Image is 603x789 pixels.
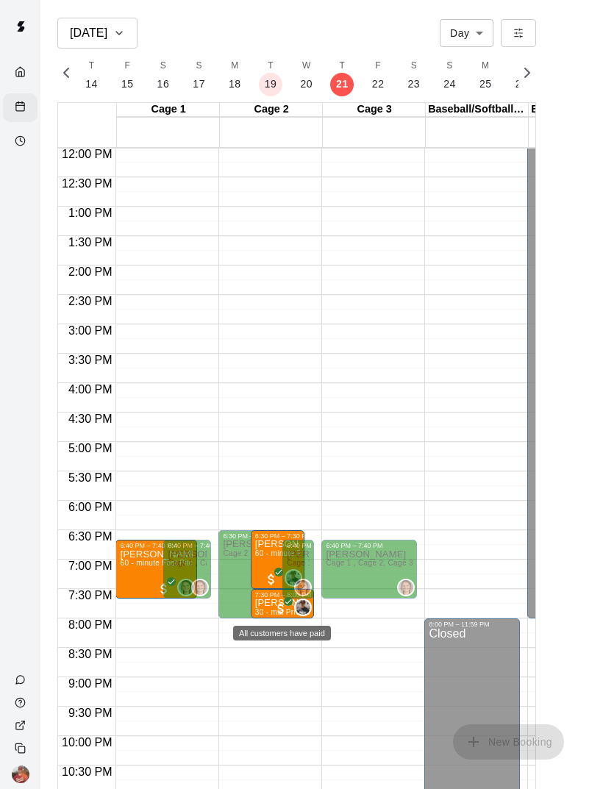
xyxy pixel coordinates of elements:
div: Alivia Sinnott [294,579,312,596]
div: 7:30 PM – 8:00 PM [255,591,315,599]
button: [DATE] [57,18,138,49]
span: 5:00 PM [65,442,116,454]
span: 60 - minute Fast Pitch Softball Pitching [120,559,256,567]
span: 10:00 PM [58,736,115,749]
span: 12:30 PM [58,177,115,190]
span: 7:00 PM [65,560,116,572]
button: S24 [432,54,468,96]
span: 8:30 PM [65,648,116,660]
span: Cage 1 , Cage 2, Cage 3 [287,559,374,567]
p: 18 [229,76,241,92]
span: 8:00 PM [65,618,116,631]
button: M18 [217,54,253,96]
img: Alivia Sinnott [296,580,310,595]
img: Nick Jackson [296,600,310,615]
div: 6:40 PM – 7:40 PM: Quinn Baker [115,540,197,599]
button: T14 [74,54,110,96]
span: T [340,59,346,74]
div: All customers have paid [233,626,331,640]
p: 14 [85,76,98,92]
span: T [89,59,95,74]
span: 4:00 PM [65,383,116,396]
div: 6:40 PM – 7:40 PM [287,542,347,549]
button: W20 [288,54,324,96]
span: 6:30 PM [65,530,116,543]
div: 6:40 PM – 7:40 PM [326,542,386,549]
div: 8:00 PM – 11:59 PM [429,621,493,628]
p: 26 [515,76,528,92]
a: View public page [3,714,40,737]
span: 30 - min Private Lesson [255,608,338,616]
div: 6:30 PM – 8:00 PM [223,532,283,540]
button: S23 [396,54,432,96]
button: T19 [253,54,289,96]
a: Visit help center [3,691,40,714]
button: T21 [324,54,360,96]
p: 19 [265,76,277,92]
span: M [231,59,238,74]
span: 60 - minute Private Lesson [255,549,349,557]
p: 21 [336,76,349,92]
span: M [482,59,489,74]
p: 16 [157,76,170,92]
div: 6:30 PM – 7:30 PM: Francis Rodriguez [251,530,305,589]
p: 22 [372,76,385,92]
div: 6:40 PM – 7:40 PM [168,542,228,549]
span: Cage 1 , Cage 2, Cage 3 [326,559,413,567]
span: 4:30 PM [65,413,116,425]
button: F15 [110,54,146,96]
span: 3:30 PM [65,354,116,366]
span: T [268,59,274,74]
div: Baseball/Softball [DATE] Hours [426,103,529,117]
span: 7:30 PM [65,589,116,601]
h6: [DATE] [70,23,107,43]
span: 5:30 PM [65,471,116,484]
span: 9:30 PM [65,707,116,719]
p: 25 [479,76,492,92]
img: Alivia Sinnott [193,580,207,595]
p: 17 [193,76,205,92]
span: F [124,59,130,74]
div: Day [440,19,493,46]
button: M25 [468,54,504,96]
div: Alivia Sinnott [191,579,209,596]
span: 1:30 PM [65,236,116,249]
img: Alivia Sinnott [399,580,413,595]
span: 1:00 PM [65,207,116,219]
button: F22 [360,54,396,96]
span: 10:30 PM [58,765,115,778]
span: All customers have paid [274,601,288,616]
span: You don't have the permission to add bookings [453,735,564,747]
div: 7:30 PM – 8:00 PM: Samantha Monahan [251,589,315,618]
a: Contact Us [3,668,40,691]
span: All customers have paid [264,572,279,587]
button: S17 [181,54,217,96]
div: Cage 1 [117,103,220,117]
span: 2:00 PM [65,265,116,278]
p: 23 [408,76,421,92]
span: All customers have paid [157,582,171,596]
p: 24 [443,76,456,92]
div: 6:40 PM – 7:40 PM: Available [163,540,211,599]
div: 6:30 PM – 7:30 PM [255,532,315,540]
div: 6:30 PM – 8:00 PM: Available [218,530,273,618]
button: S16 [146,54,182,96]
span: F [375,59,381,74]
div: 6:40 PM – 7:40 PM [120,542,180,549]
img: Rick White [12,765,29,783]
span: 2:30 PM [65,295,116,307]
div: Nick Jackson [294,599,312,616]
p: 15 [121,76,134,92]
span: Cage 2 [223,549,248,557]
div: Alivia Sinnott [397,579,415,596]
span: 12:00 PM [58,148,115,160]
div: Copy public page link [3,737,40,760]
div: Cage 2 [220,103,323,117]
span: S [160,59,166,74]
span: S [196,59,201,74]
p: 20 [300,76,313,92]
span: W [302,59,311,74]
span: 6:00 PM [65,501,116,513]
div: Cage 3 [323,103,426,117]
span: Nick Jackson [300,599,312,616]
